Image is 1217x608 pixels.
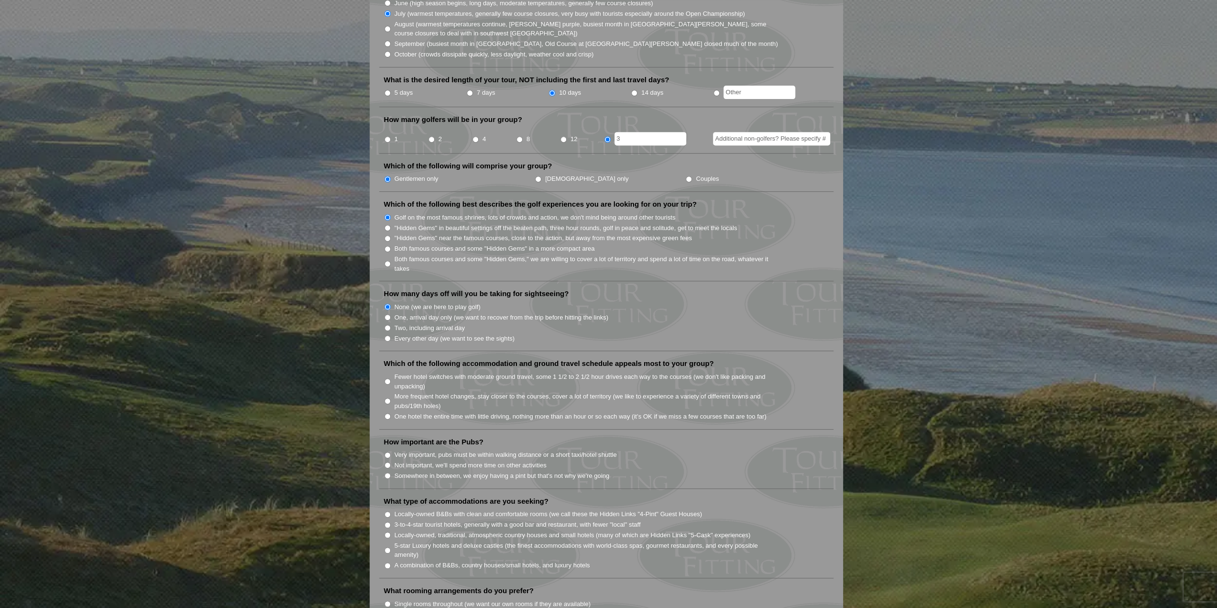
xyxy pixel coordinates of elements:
label: Somewhere in between, we enjoy having a pint but that's not why we're going [395,471,610,481]
label: Which of the following will comprise your group? [384,161,552,171]
label: [DEMOGRAPHIC_DATA] only [545,174,628,184]
input: Additional non-golfers? Please specify # [713,132,830,145]
label: Locally-owned, traditional, atmospheric country houses and small hotels (many of which are Hidden... [395,531,751,540]
label: August (warmest temperatures continue, [PERSON_NAME] purple, busiest month in [GEOGRAPHIC_DATA][P... [395,20,779,38]
label: More frequent hotel changes, stay closer to the courses, cover a lot of territory (we like to exp... [395,392,779,410]
label: Every other day (we want to see the sights) [395,334,515,343]
label: Golf on the most famous shrines, lots of crowds and action, we don't mind being around other tour... [395,213,676,222]
label: 10 days [559,88,581,98]
label: What rooming arrangements do you prefer? [384,586,534,596]
label: Two, including arrival day [395,323,465,333]
input: Other [614,132,686,145]
label: 3-to-4-star tourist hotels, generally with a good bar and restaurant, with fewer "local" staff [395,520,641,530]
label: How many days off will you be taking for sightseeing? [384,289,569,298]
label: A combination of B&Bs, country houses/small hotels, and luxury hotels [395,561,590,570]
label: What type of accommodations are you seeking? [384,497,548,506]
label: Very important, pubs must be within walking distance or a short taxi/hotel shuttle [395,450,617,460]
label: 5 days [395,88,413,98]
label: Which of the following accommodation and ground travel schedule appeals most to your group? [384,359,714,368]
label: How important are the Pubs? [384,437,483,447]
label: Both famous courses and some "Hidden Gems," we are willing to cover a lot of territory and spend ... [395,254,779,273]
label: One hotel the entire time with little driving, nothing more than an hour or so each way (it’s OK ... [395,412,767,421]
label: Fewer hotel switches with moderate ground travel, some 1 1/2 to 2 1/2 hour drives each way to the... [395,372,779,391]
label: 14 days [641,88,663,98]
label: Locally-owned B&Bs with clean and comfortable rooms (we call these the Hidden Links "4-Pint" Gues... [395,509,702,519]
label: 2 [439,134,442,144]
label: None (we are here to play golf) [395,302,481,312]
label: Gentlemen only [395,174,439,184]
label: One, arrival day only (we want to recover from the trip before hitting the links) [395,313,608,322]
label: Which of the following best describes the golf experiences you are looking for on your trip? [384,199,697,209]
label: "Hidden Gems" in beautiful settings off the beaten path, three hour rounds, golf in peace and sol... [395,223,737,233]
label: Both famous courses and some "Hidden Gems" in a more compact area [395,244,595,254]
label: 5-star Luxury hotels and deluxe castles (the finest accommodations with world-class spas, gourmet... [395,541,779,560]
label: Not important, we'll spend more time on other activities [395,461,547,470]
label: What is the desired length of your tour, NOT including the first and last travel days? [384,75,669,85]
label: 12 [570,134,578,144]
input: Other [724,86,795,99]
label: July (warmest temperatures, generally few course closures, very busy with tourists especially aro... [395,9,745,19]
label: 1 [395,134,398,144]
label: September (busiest month in [GEOGRAPHIC_DATA], Old Course at [GEOGRAPHIC_DATA][PERSON_NAME] close... [395,39,778,49]
label: October (crowds dissipate quickly, less daylight, weather cool and crisp) [395,50,594,59]
label: Couples [696,174,719,184]
label: 7 days [477,88,495,98]
label: How many golfers will be in your group? [384,115,522,124]
label: 4 [482,134,486,144]
label: 8 [526,134,530,144]
label: "Hidden Gems" near the famous courses, close to the action, but away from the most expensive gree... [395,233,692,243]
